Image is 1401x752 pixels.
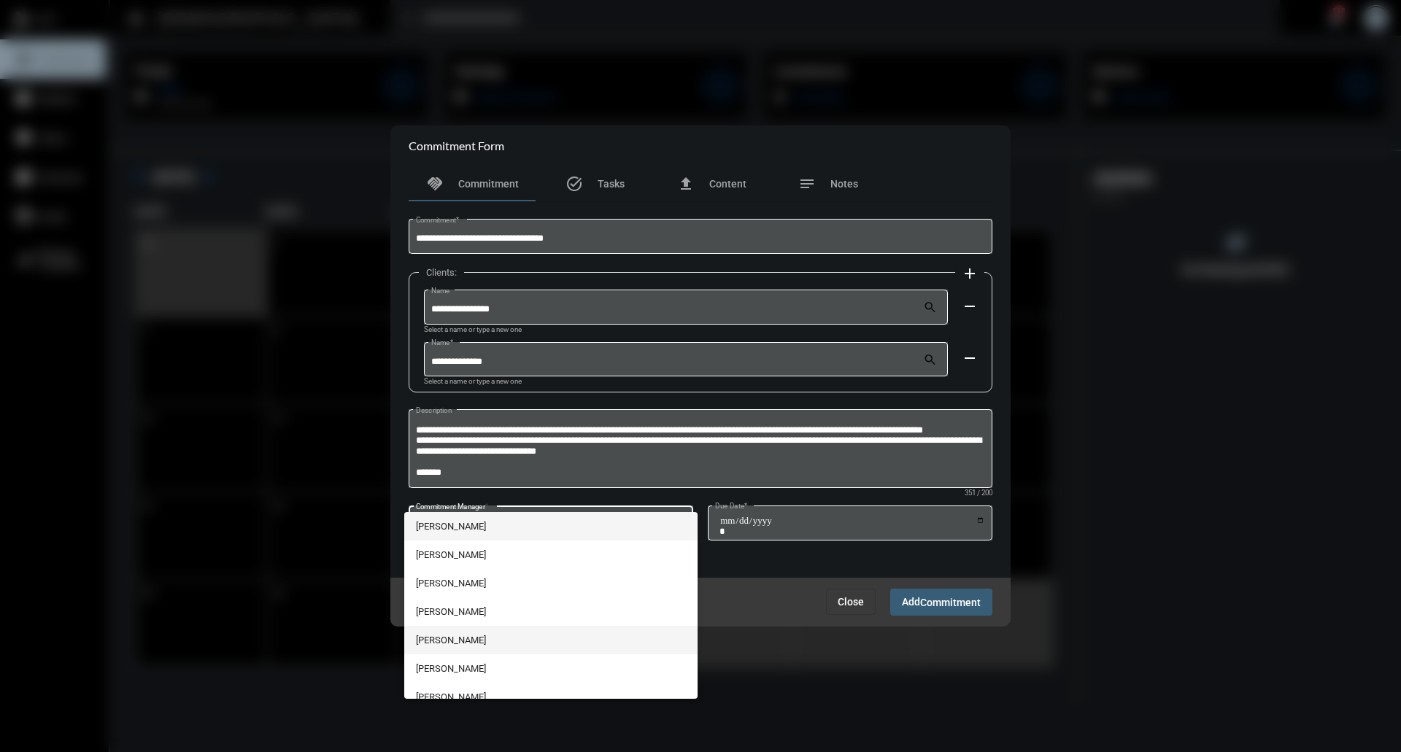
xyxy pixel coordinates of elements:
span: [PERSON_NAME] [416,569,687,597]
span: [PERSON_NAME] [416,683,687,711]
span: [PERSON_NAME] [416,597,687,626]
span: [PERSON_NAME] [416,626,687,654]
span: [PERSON_NAME] [416,540,687,569]
span: [PERSON_NAME] [416,654,687,683]
span: [PERSON_NAME] [416,512,687,540]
